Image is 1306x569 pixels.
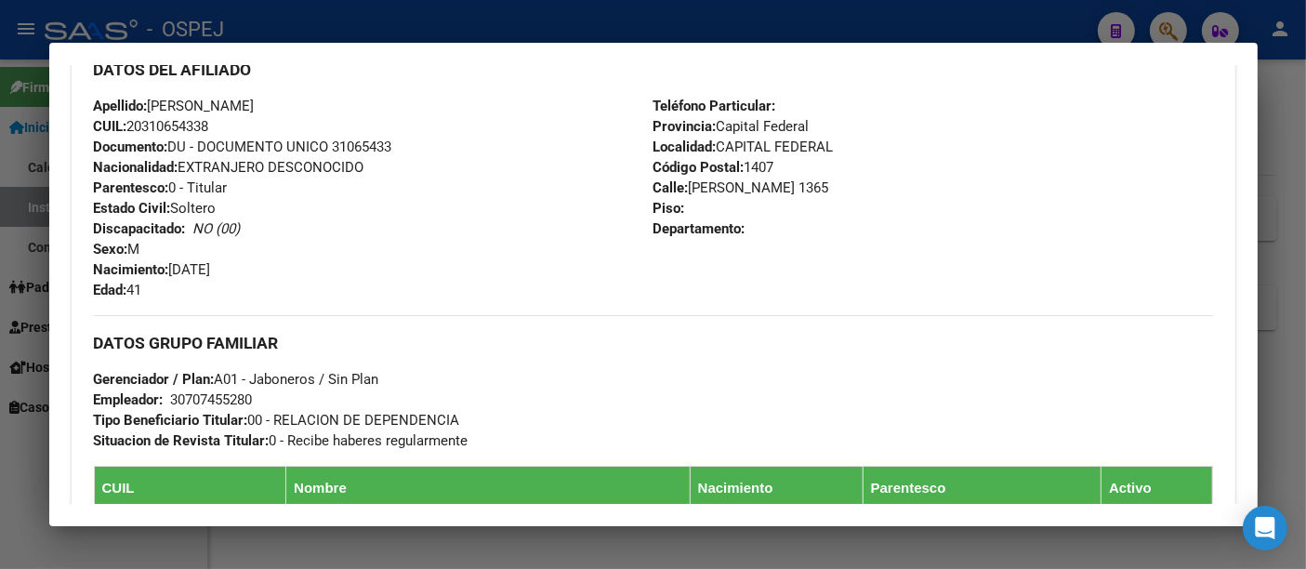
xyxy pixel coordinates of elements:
[94,139,168,155] strong: Documento:
[94,261,211,278] span: [DATE]
[94,371,215,388] strong: Gerenciador / Plan:
[863,467,1101,510] th: Parentesco
[94,98,148,114] strong: Apellido:
[94,432,468,449] span: 0 - Recibe haberes regularmente
[171,390,253,410] div: 30707455280
[94,118,127,135] strong: CUIL:
[94,179,169,196] strong: Parentesco:
[653,118,717,135] strong: Provincia:
[1243,506,1287,550] div: Open Intercom Messenger
[653,139,834,155] span: CAPITAL FEDERAL
[94,200,171,217] strong: Estado Civil:
[653,179,829,196] span: [PERSON_NAME] 1365
[94,179,228,196] span: 0 - Titular
[94,118,209,135] span: 20310654338
[94,282,142,298] span: 41
[653,98,776,114] strong: Teléfono Particular:
[94,467,286,510] th: CUIL
[94,60,1213,80] h3: DATOS DEL AFILIADO
[94,371,379,388] span: A01 - Jaboneros / Sin Plan
[653,159,745,176] strong: Código Postal:
[286,467,691,510] th: Nombre
[94,159,178,176] strong: Nacionalidad:
[94,200,217,217] span: Soltero
[94,282,127,298] strong: Edad:
[94,241,128,258] strong: Sexo:
[653,118,810,135] span: Capital Federal
[94,333,1213,353] h3: DATOS GRUPO FAMILIAR
[653,220,745,237] strong: Departamento:
[94,98,255,114] span: [PERSON_NAME]
[653,159,774,176] span: 1407
[94,159,364,176] span: EXTRANJERO DESCONOCIDO
[690,467,863,510] th: Nacimiento
[94,220,186,237] strong: Discapacitado:
[653,179,689,196] strong: Calle:
[1102,467,1212,510] th: Activo
[94,412,248,429] strong: Tipo Beneficiario Titular:
[94,139,392,155] span: DU - DOCUMENTO UNICO 31065433
[193,220,241,237] i: NO (00)
[94,391,164,408] strong: Empleador:
[653,139,717,155] strong: Localidad:
[94,241,140,258] span: M
[94,261,169,278] strong: Nacimiento:
[653,200,685,217] strong: Piso:
[94,432,270,449] strong: Situacion de Revista Titular:
[94,412,460,429] span: 00 - RELACION DE DEPENDENCIA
